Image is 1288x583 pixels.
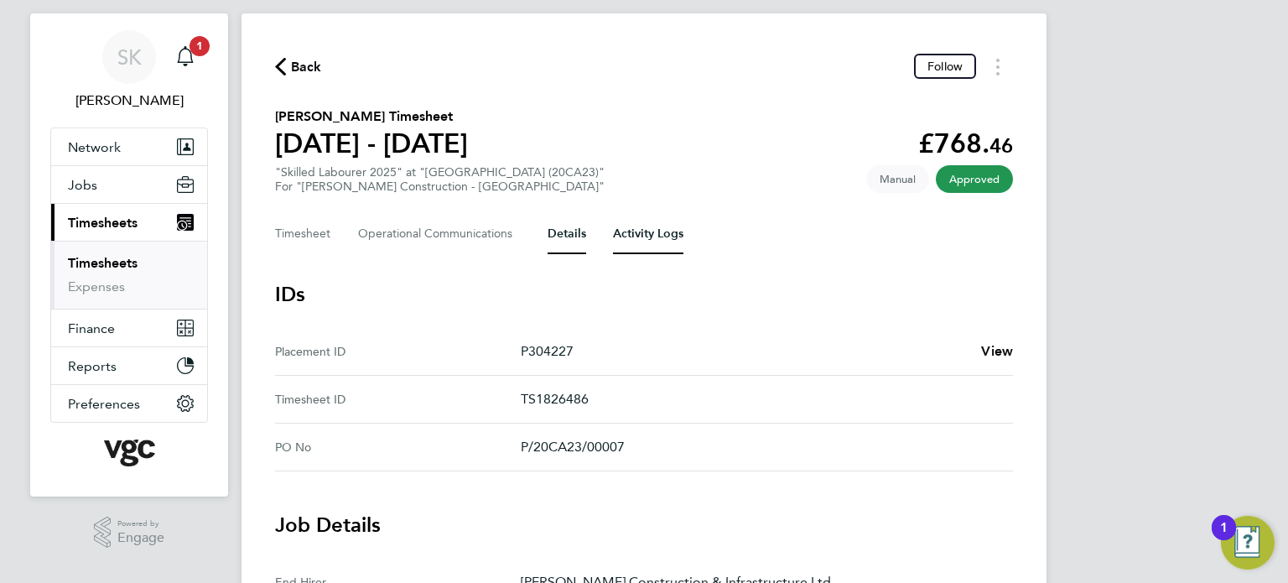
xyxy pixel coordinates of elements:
h3: IDs [275,281,1013,308]
nav: Main navigation [30,13,228,497]
span: Preferences [68,396,140,412]
a: Go to home page [50,440,208,466]
div: Placement ID [275,341,521,362]
button: Timesheets [51,204,207,241]
div: "Skilled Labourer 2025" at "[GEOGRAPHIC_DATA] (20CA23)" [275,165,605,194]
button: Back [275,56,322,77]
span: Follow [927,59,963,74]
a: Powered byEngage [94,517,165,549]
h2: [PERSON_NAME] Timesheet [275,107,468,127]
div: PO No [275,437,521,457]
p: P/20CA23/00007 [521,437,1000,457]
button: Reports [51,347,207,384]
app-decimal: £768. [918,128,1013,159]
button: Network [51,128,207,165]
button: Open Resource Center, 1 new notification [1221,516,1275,570]
span: This timesheet was manually created. [866,165,929,193]
button: Preferences [51,385,207,422]
div: For "[PERSON_NAME] Construction - [GEOGRAPHIC_DATA]" [275,180,605,194]
span: SK [117,46,142,68]
div: 1 [1220,528,1228,549]
span: View [981,343,1013,359]
span: Jobs [68,177,97,193]
a: Timesheets [68,255,138,271]
button: Jobs [51,166,207,203]
span: Reports [68,358,117,374]
button: Timesheets Menu [983,54,1013,80]
button: Details [548,214,586,254]
span: Finance [68,320,115,336]
span: 46 [989,133,1013,158]
a: 1 [169,30,202,84]
button: Follow [914,54,976,79]
span: Engage [117,531,164,545]
span: Timesheets [68,215,138,231]
a: Expenses [68,278,125,294]
a: SK[PERSON_NAME] [50,30,208,111]
h1: [DATE] - [DATE] [275,127,468,160]
div: Timesheets [51,241,207,309]
img: vgcgroup-logo-retina.png [104,440,155,466]
span: 1 [190,36,210,56]
button: Activity Logs [613,214,683,254]
button: Timesheet [275,214,331,254]
div: Timesheet ID [275,389,521,409]
p: P304227 [521,341,968,362]
button: Finance [51,310,207,346]
a: View [981,341,1013,362]
h3: Job Details [275,512,1013,539]
span: Steve Kenny [50,91,208,111]
button: Operational Communications [358,214,521,254]
span: Network [68,139,121,155]
span: Back [291,57,322,77]
p: TS1826486 [521,389,1000,409]
span: This timesheet has been approved. [936,165,1013,193]
span: Powered by [117,517,164,531]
